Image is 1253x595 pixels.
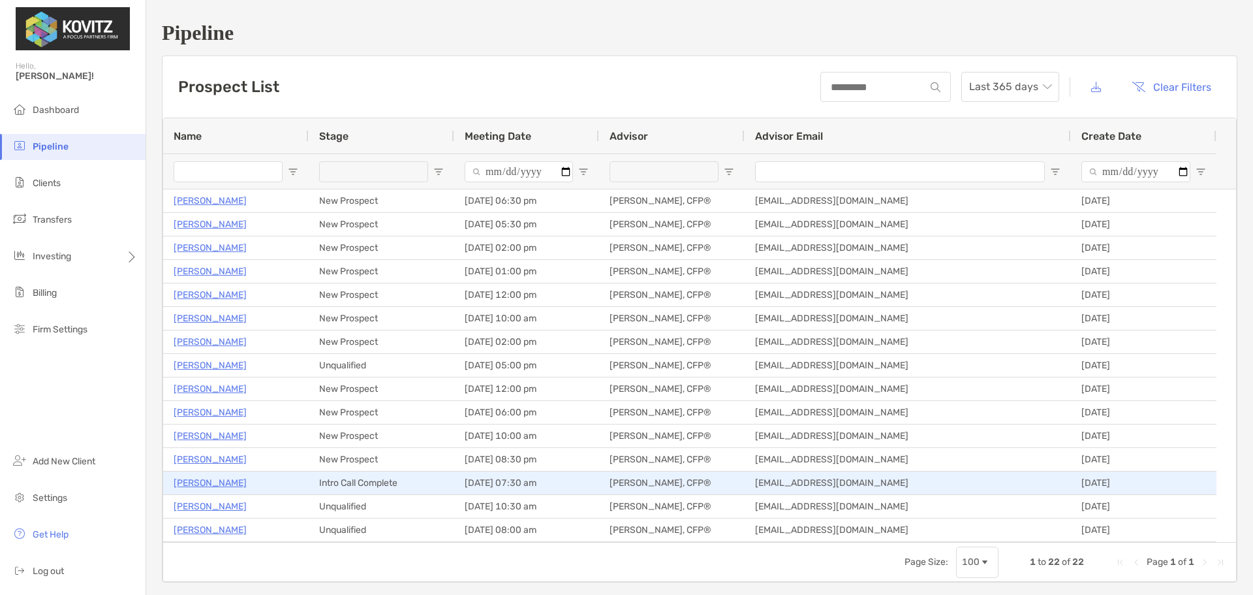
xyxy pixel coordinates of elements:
span: Last 365 days [969,72,1051,101]
span: Settings [33,492,67,504]
div: [EMAIL_ADDRESS][DOMAIN_NAME] [745,330,1071,353]
img: settings icon [12,489,27,505]
a: [PERSON_NAME] [174,193,247,209]
div: [DATE] [1071,213,1216,236]
img: firm-settings icon [12,321,27,336]
span: Transfers [33,214,72,225]
div: [EMAIL_ADDRESS][DOMAIN_NAME] [745,283,1071,306]
img: add_new_client icon [12,453,27,468]
div: [PERSON_NAME], CFP® [599,307,745,330]
div: First Page [1115,557,1126,568]
a: [PERSON_NAME] [174,334,247,350]
h3: Prospect List [178,78,279,96]
p: [PERSON_NAME] [174,475,247,491]
img: dashboard icon [12,101,27,117]
div: Last Page [1215,557,1226,568]
div: [PERSON_NAME], CFP® [599,472,745,494]
span: Stage [319,130,348,142]
div: [DATE] 10:00 am [454,307,599,330]
div: [DATE] [1071,236,1216,259]
div: New Prospect [309,448,454,471]
span: Create Date [1081,130,1141,142]
img: logout icon [12,562,27,578]
div: [EMAIL_ADDRESS][DOMAIN_NAME] [745,378,1071,400]
a: [PERSON_NAME] [174,240,247,256]
span: 22 [1048,556,1060,568]
input: Meeting Date Filter Input [465,161,573,182]
button: Open Filter Menu [724,167,734,177]
button: Clear Filters [1122,72,1221,101]
div: [DATE] [1071,283,1216,306]
div: [EMAIL_ADDRESS][DOMAIN_NAME] [745,495,1071,518]
div: [DATE] 10:30 am [454,495,599,518]
input: Name Filter Input [174,161,283,182]
div: New Prospect [309,425,454,447]
img: billing icon [12,284,27,300]
div: [EMAIL_ADDRESS][DOMAIN_NAME] [745,519,1071,541]
div: New Prospect [309,330,454,353]
div: [PERSON_NAME], CFP® [599,330,745,353]
div: [DATE] [1071,448,1216,471]
div: [EMAIL_ADDRESS][DOMAIN_NAME] [745,401,1071,424]
a: [PERSON_NAME] [174,522,247,538]
div: New Prospect [309,260,454,283]
span: 22 [1072,556,1084,568]
span: Page [1147,556,1168,568]
img: Zoe Logo [16,5,130,52]
div: Intro Call Complete [309,472,454,494]
p: [PERSON_NAME] [174,428,247,444]
div: [EMAIL_ADDRESS][DOMAIN_NAME] [745,307,1071,330]
button: Open Filter Menu [288,167,298,177]
div: New Prospect [309,378,454,400]
div: [PERSON_NAME], CFP® [599,401,745,424]
div: Previous Page [1131,557,1141,568]
a: [PERSON_NAME] [174,381,247,397]
div: [DATE] [1071,401,1216,424]
div: [EMAIL_ADDRESS][DOMAIN_NAME] [745,236,1071,259]
img: clients icon [12,174,27,190]
span: Name [174,130,202,142]
img: investing icon [12,248,27,263]
a: [PERSON_NAME] [174,287,247,303]
span: of [1178,556,1186,568]
span: Get Help [33,529,69,540]
div: [DATE] 05:00 pm [454,354,599,377]
a: [PERSON_NAME] [174,263,247,280]
span: 1 [1188,556,1194,568]
div: [EMAIL_ADDRESS][DOMAIN_NAME] [745,260,1071,283]
div: [DATE] 02:00 pm [454,236,599,259]
div: [PERSON_NAME], CFP® [599,189,745,212]
div: New Prospect [309,283,454,306]
div: [DATE] [1071,354,1216,377]
p: [PERSON_NAME] [174,451,247,468]
img: get-help icon [12,526,27,541]
div: New Prospect [309,401,454,424]
div: [EMAIL_ADDRESS][DOMAIN_NAME] [745,472,1071,494]
span: 1 [1170,556,1176,568]
div: Page Size: [905,556,948,568]
button: Open Filter Menu [1050,167,1060,177]
div: [EMAIL_ADDRESS][DOMAIN_NAME] [745,448,1071,471]
button: Open Filter Menu [433,167,444,177]
div: New Prospect [309,307,454,330]
a: [PERSON_NAME] [174,498,247,515]
div: [DATE] 06:00 pm [454,401,599,424]
img: transfers icon [12,211,27,227]
div: [DATE] 05:30 pm [454,213,599,236]
div: [DATE] 07:30 am [454,472,599,494]
div: [DATE] [1071,472,1216,494]
div: [DATE] [1071,495,1216,518]
div: [EMAIL_ADDRESS][DOMAIN_NAME] [745,425,1071,447]
div: [PERSON_NAME], CFP® [599,425,745,447]
div: [PERSON_NAME], CFP® [599,260,745,283]
div: [DATE] 08:00 am [454,519,599,541]
img: input icon [931,82,940,92]
div: [EMAIL_ADDRESS][DOMAIN_NAME] [745,189,1071,212]
p: [PERSON_NAME] [174,357,247,374]
div: [EMAIL_ADDRESS][DOMAIN_NAME] [745,354,1071,377]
